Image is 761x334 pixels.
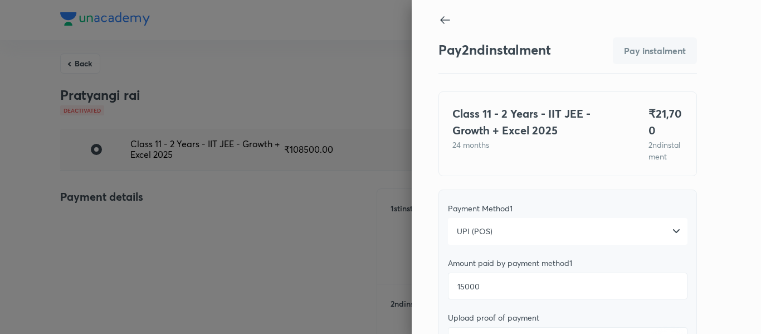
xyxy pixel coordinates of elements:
[448,313,687,323] div: Upload proof of payment
[452,105,622,139] h4: Class 11 - 2 Years - IIT JEE - Growth + Excel 2025
[448,258,687,268] div: Amount paid by payment method 1
[448,204,687,214] div: Payment Method 1
[448,273,687,299] input: Add amount
[613,37,697,64] div: Total amount is not matching instalment amount
[452,139,622,151] p: 24 months
[613,37,697,64] button: Pay instalment
[438,42,551,58] h3: Pay 2 nd instalment
[648,105,683,139] h4: ₹ 21,700
[457,226,492,237] span: UPI (POS)
[648,139,683,162] p: 2 nd instalment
